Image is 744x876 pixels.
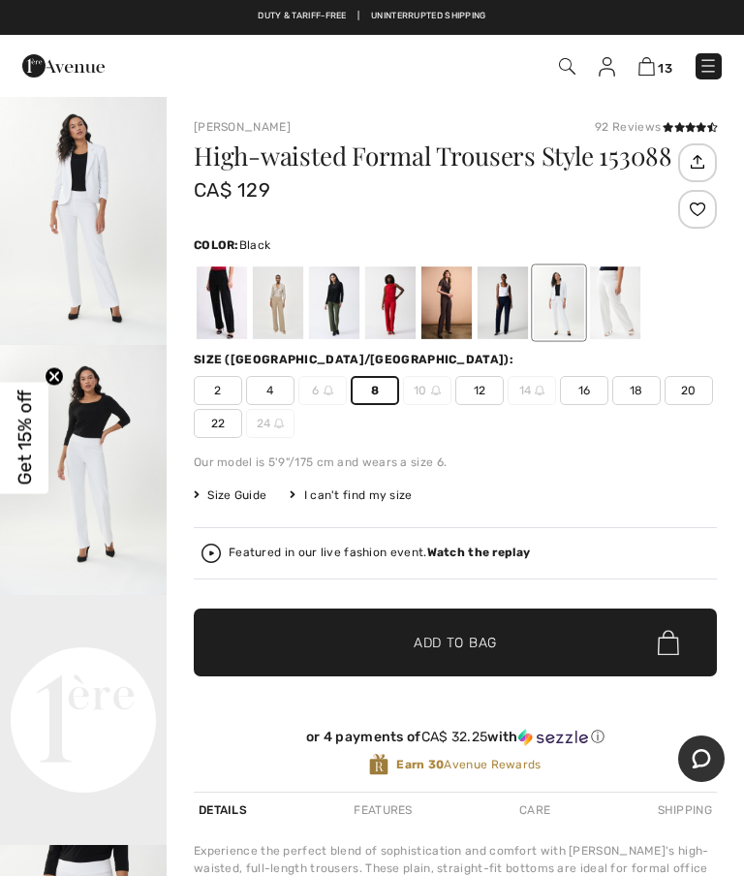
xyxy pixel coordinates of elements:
[45,367,64,387] button: Close teaser
[351,376,399,405] span: 8
[349,793,417,828] div: Features
[194,178,270,202] span: CA$ 129
[560,376,608,405] span: 16
[194,238,239,252] span: Color:
[194,793,252,828] div: Details
[478,266,528,339] div: Midnight Blue 40
[365,266,416,339] div: Radiant red
[414,633,497,653] span: Add to Bag
[665,376,713,405] span: 20
[22,57,105,74] a: 1ère Avenue
[638,57,655,76] img: Shopping Bag
[194,729,717,746] div: or 4 payments of with
[518,729,588,746] img: Sezzle
[678,735,725,784] iframe: Opens a widget where you can chat to one of our agents
[194,454,717,471] div: Our model is 5'9"/175 cm and wears a size 6.
[681,145,713,178] img: Share
[194,351,517,368] div: Size ([GEOGRAPHIC_DATA]/[GEOGRAPHIC_DATA]):
[396,758,444,771] strong: Earn 30
[590,266,640,339] div: Vanilla 30
[638,56,672,77] a: 13
[22,47,105,85] img: 1ère Avenue
[309,266,359,339] div: Iguana
[194,120,291,134] a: [PERSON_NAME]
[431,386,441,395] img: ring-m.svg
[14,391,36,485] span: Get 15% off
[194,143,673,169] h1: High-waisted Formal Trousers Style 153088
[508,376,556,405] span: 14
[421,729,488,745] span: CA$ 32.25
[194,409,242,438] span: 22
[201,544,221,563] img: Watch the replay
[599,57,615,77] img: My Info
[290,486,412,504] div: I can't find my size
[559,58,575,75] img: Search
[427,546,531,559] strong: Watch the replay
[455,376,504,405] span: 12
[239,238,271,252] span: Black
[194,486,266,504] span: Size Guide
[698,56,718,76] img: Menu
[403,376,451,405] span: 10
[246,376,294,405] span: 4
[612,376,661,405] span: 18
[246,409,294,438] span: 24
[421,266,472,339] div: Mocha
[229,547,530,559] div: Featured in our live fashion event.
[535,386,544,395] img: ring-m.svg
[658,61,672,76] span: 13
[194,729,717,753] div: or 4 payments ofCA$ 32.25withSezzle Click to learn more about Sezzle
[396,756,541,773] span: Avenue Rewards
[274,419,284,428] img: ring-m.svg
[514,793,555,828] div: Care
[194,376,242,405] span: 2
[534,266,584,339] div: White
[324,386,333,395] img: ring-m.svg
[253,266,303,339] div: Java
[653,793,717,828] div: Shipping
[595,118,717,136] div: 92 Reviews
[298,376,347,405] span: 6
[194,609,717,676] button: Add to Bag
[369,753,388,776] img: Avenue Rewards
[197,266,247,339] div: Black
[658,630,679,655] img: Bag.svg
